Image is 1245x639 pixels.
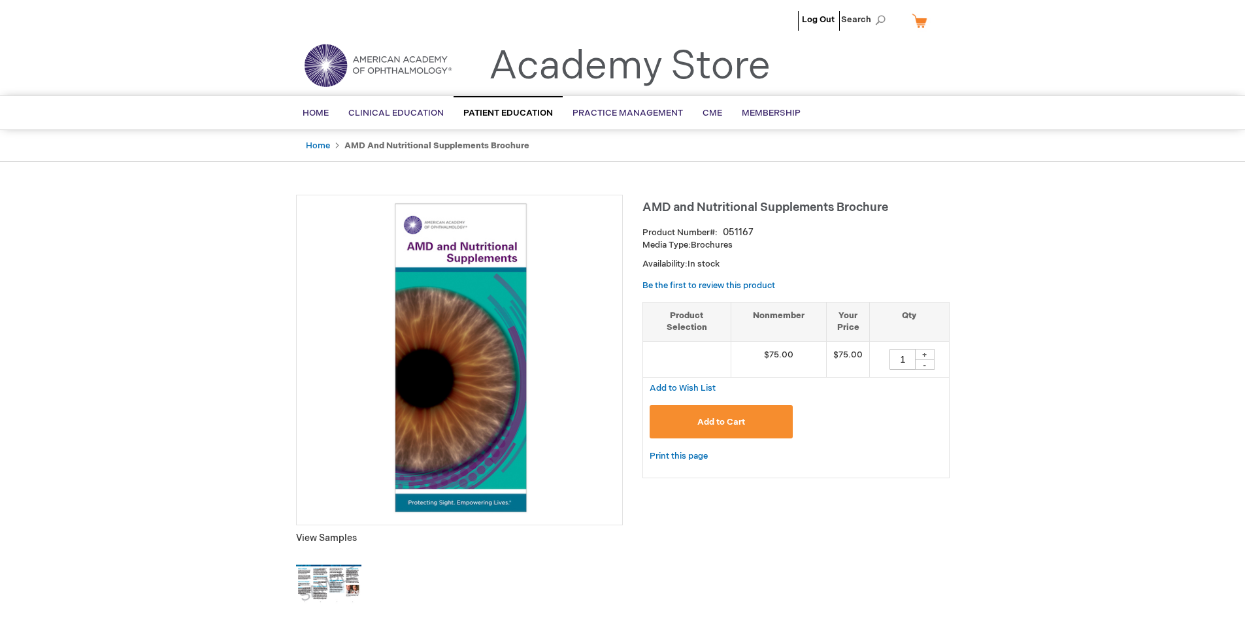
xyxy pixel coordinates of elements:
input: Qty [889,349,916,370]
th: Qty [870,302,949,341]
td: $75.00 [731,341,827,377]
a: Print this page [650,448,708,465]
th: Your Price [827,302,870,341]
div: + [915,349,935,360]
strong: Media Type: [642,240,691,250]
span: Search [841,7,891,33]
th: Nonmember [731,302,827,341]
div: - [915,359,935,370]
img: Click to view [296,551,361,617]
strong: AMD and Nutritional Supplements Brochure [344,140,529,151]
p: View Samples [296,532,623,545]
div: 051167 [723,226,754,239]
th: Product Selection [643,302,731,341]
span: Add to Cart [697,417,745,427]
a: Academy Store [489,43,771,90]
strong: Product Number [642,227,718,238]
span: Add to Wish List [650,383,716,393]
span: CME [703,108,722,118]
a: Log Out [802,14,835,25]
span: AMD and Nutritional Supplements Brochure [642,201,888,214]
a: Be the first to review this product [642,280,775,291]
span: In stock [688,259,720,269]
span: Clinical Education [348,108,444,118]
span: Home [303,108,329,118]
p: Availability: [642,258,950,270]
p: Brochures [642,239,950,252]
button: Add to Cart [650,405,793,438]
span: Membership [742,108,801,118]
a: Home [306,140,330,151]
td: $75.00 [827,341,870,377]
span: Practice Management [573,108,683,118]
span: Patient Education [463,108,553,118]
a: Add to Wish List [650,382,716,393]
img: AMD and Nutritional Supplements Brochure [303,202,616,514]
